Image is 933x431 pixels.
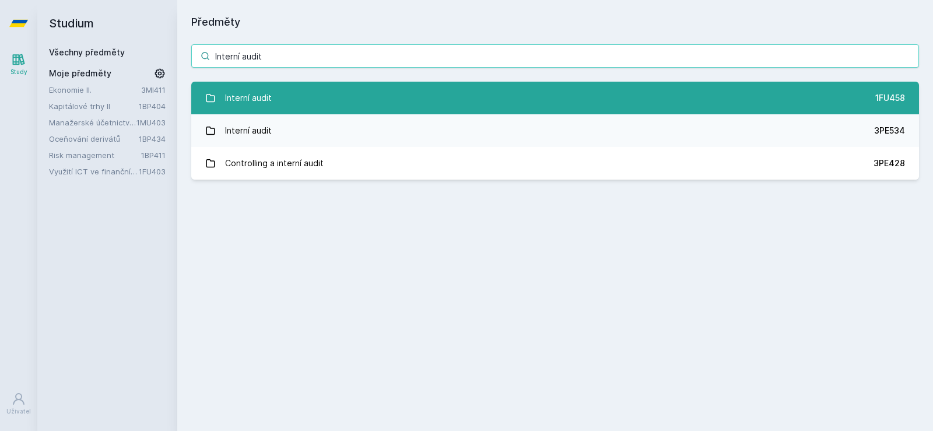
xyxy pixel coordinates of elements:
[191,147,919,180] a: Controlling a interní audit 3PE428
[49,133,139,145] a: Oceňování derivátů
[10,68,27,76] div: Study
[141,150,166,160] a: 1BP411
[49,47,125,57] a: Všechny předměty
[191,14,919,30] h1: Předměty
[191,114,919,147] a: Interní audit 3PE534
[874,157,905,169] div: 3PE428
[139,134,166,143] a: 1BP434
[49,68,111,79] span: Moje předměty
[2,386,35,422] a: Uživatel
[49,166,139,177] a: Využití ICT ve finančním účetnictví
[191,44,919,68] input: Název nebo ident předmětu…
[139,101,166,111] a: 1BP404
[875,92,905,104] div: 1FU458
[139,167,166,176] a: 1FU403
[49,149,141,161] a: Risk management
[49,117,136,128] a: Manažerské účetnictví II.
[141,85,166,94] a: 3MI411
[874,125,905,136] div: 3PE534
[49,84,141,96] a: Ekonomie II.
[225,152,324,175] div: Controlling a interní audit
[6,407,31,416] div: Uživatel
[225,119,272,142] div: Interní audit
[2,47,35,82] a: Study
[49,100,139,112] a: Kapitálové trhy II
[225,86,272,110] div: Interní audit
[191,82,919,114] a: Interní audit 1FU458
[136,118,166,127] a: 1MU403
